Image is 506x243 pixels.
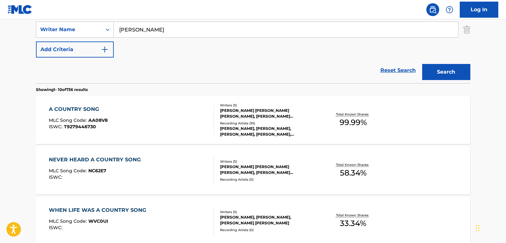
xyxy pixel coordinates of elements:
div: Recording Artists ( 0 ) [220,177,317,182]
div: Writers ( 3 ) [220,210,317,214]
span: MLC Song Code : [49,218,88,224]
div: WHEN LIFE WAS A COUNTRY SONG [49,206,149,214]
p: Total Known Shares: [336,162,370,167]
div: Drag [476,219,480,238]
span: NC62E7 [88,168,106,174]
a: NEVER HEARD A COUNTRY SONGMLC Song Code:NC62E7ISWC:Writers (3)[PERSON_NAME] [PERSON_NAME] [PERSON... [36,146,470,194]
div: Writer Name [40,26,98,33]
div: Help [443,3,456,16]
a: A COUNTRY SONGMLC Song Code:AA08V8ISWC:T9279446730Writers (3)[PERSON_NAME] [PERSON_NAME] [PERSON_... [36,96,470,144]
div: Recording Artists ( 0 ) [220,228,317,232]
iframe: Chat Widget [474,212,506,243]
span: MLC Song Code : [49,117,88,123]
span: ISWC : [49,174,64,180]
span: ISWC : [49,124,64,130]
span: AA08V8 [88,117,108,123]
span: WVC0UI [88,218,108,224]
span: 58.34 % [340,167,367,179]
div: [PERSON_NAME] [PERSON_NAME] [PERSON_NAME], [PERSON_NAME] [PERSON_NAME] [220,108,317,119]
div: Writers ( 3 ) [220,159,317,164]
a: Log In [460,2,498,18]
div: Recording Artists ( 35 ) [220,121,317,126]
img: MLC Logo [8,5,32,14]
div: [PERSON_NAME] [PERSON_NAME] [PERSON_NAME], [PERSON_NAME] [PERSON_NAME] [220,164,317,175]
div: A COUNTRY SONG [49,105,108,113]
div: [PERSON_NAME], [PERSON_NAME], [PERSON_NAME], [PERSON_NAME], [PERSON_NAME], [PERSON_NAME] [220,126,317,137]
p: Total Known Shares: [336,213,370,218]
div: [PERSON_NAME], [PERSON_NAME], [PERSON_NAME] [PERSON_NAME] [220,214,317,226]
a: Public Search [426,3,439,16]
span: ISWC : [49,225,64,230]
img: Delete Criterion [463,22,470,38]
div: Writers ( 3 ) [220,103,317,108]
span: 99.99 % [340,117,367,128]
div: NEVER HEARD A COUNTRY SONG [49,156,144,164]
img: help [446,6,453,14]
span: 33.34 % [340,218,366,229]
button: Add Criteria [36,41,114,58]
span: T9279446730 [64,124,96,130]
p: Total Known Shares: [336,112,370,117]
form: Search Form [36,2,470,83]
img: 9d2ae6d4665cec9f34b9.svg [101,46,109,53]
a: Reset Search [377,63,419,77]
button: Search [422,64,470,80]
img: search [429,6,437,14]
span: MLC Song Code : [49,168,88,174]
p: Showing 1 - 10 of 736 results [36,87,88,93]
